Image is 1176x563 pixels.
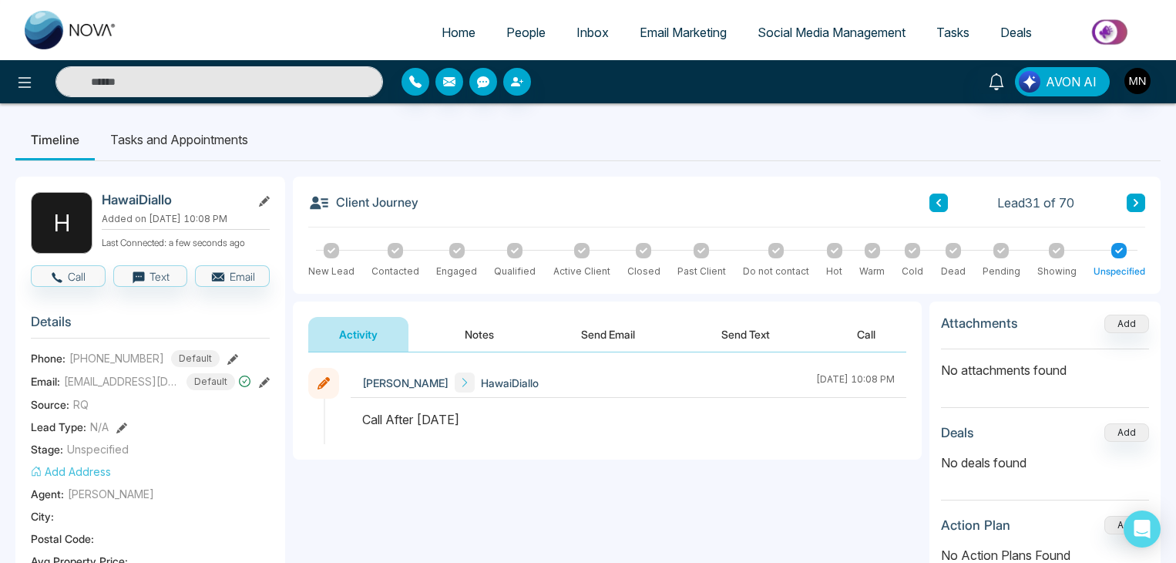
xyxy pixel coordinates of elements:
h3: Details [31,314,270,338]
span: Unspecified [67,441,129,457]
span: Social Media Management [758,25,906,40]
span: Postal Code : [31,531,94,547]
span: Deals [1000,25,1032,40]
div: [DATE] 10:08 PM [816,373,895,393]
button: Send Text [690,317,801,352]
button: Add Address [31,464,111,480]
a: Home [426,18,491,47]
span: [PERSON_NAME] [362,375,449,391]
button: Email [195,265,270,287]
div: Cold [902,265,923,278]
li: Tasks and Appointments [95,119,264,160]
p: Last Connected: a few seconds ago [102,233,270,250]
div: Hot [826,265,842,278]
h3: Attachments [941,315,1018,331]
button: Call [31,265,106,287]
span: Inbox [576,25,609,40]
button: Text [113,265,188,287]
div: New Lead [308,265,354,278]
p: Added on [DATE] 10:08 PM [102,212,270,226]
button: Add [1104,516,1149,534]
span: Add [1104,316,1149,329]
button: Add [1104,315,1149,333]
span: Default [171,350,220,367]
h3: Action Plan [941,517,1010,533]
li: Timeline [15,119,95,160]
div: Dead [941,265,966,278]
div: Past Client [677,265,726,278]
div: Warm [859,265,885,278]
span: Email Marketing [640,25,727,40]
img: Market-place.gif [1055,15,1167,49]
span: Stage: [31,441,63,457]
div: Do not contact [743,265,809,278]
div: Pending [983,265,1020,278]
span: City : [31,508,54,524]
span: [PERSON_NAME] [68,486,154,502]
div: Engaged [436,265,477,278]
h2: HawaiDiallo [102,192,245,207]
p: No attachments found [941,349,1149,379]
span: [PHONE_NUMBER] [69,350,164,366]
span: Agent: [31,486,64,502]
h3: Deals [941,425,974,440]
span: AVON AI [1046,72,1097,91]
h3: Client Journey [308,192,418,214]
a: Email Marketing [624,18,742,47]
div: Contacted [371,265,419,278]
button: Send Email [550,317,666,352]
span: RQ [73,396,89,413]
span: Phone: [31,350,66,366]
span: [EMAIL_ADDRESS][DOMAIN_NAME] [64,373,180,389]
div: H [31,192,92,254]
a: Social Media Management [742,18,921,47]
span: Email: [31,373,60,389]
div: Unspecified [1094,265,1145,278]
a: Tasks [921,18,985,47]
span: Source: [31,396,69,413]
div: Open Intercom Messenger [1124,511,1161,548]
img: User Avatar [1124,68,1151,94]
span: Lead Type: [31,419,86,435]
img: Lead Flow [1019,71,1040,93]
button: Add [1104,423,1149,442]
div: Active Client [553,265,610,278]
div: Showing [1037,265,1077,278]
button: Activity [308,317,408,352]
button: Call [826,317,906,352]
span: Lead 31 of 70 [997,194,1074,212]
a: People [491,18,561,47]
p: No deals found [941,453,1149,472]
a: Inbox [561,18,624,47]
button: Notes [434,317,525,352]
span: People [506,25,546,40]
img: Nova CRM Logo [25,11,117,49]
button: AVON AI [1015,67,1110,96]
a: Deals [985,18,1047,47]
span: Default [186,373,235,390]
div: Qualified [494,265,536,278]
span: N/A [90,419,109,435]
span: Tasks [936,25,969,40]
div: Closed [627,265,660,278]
span: HawaiDiallo [481,375,539,391]
span: Home [442,25,475,40]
